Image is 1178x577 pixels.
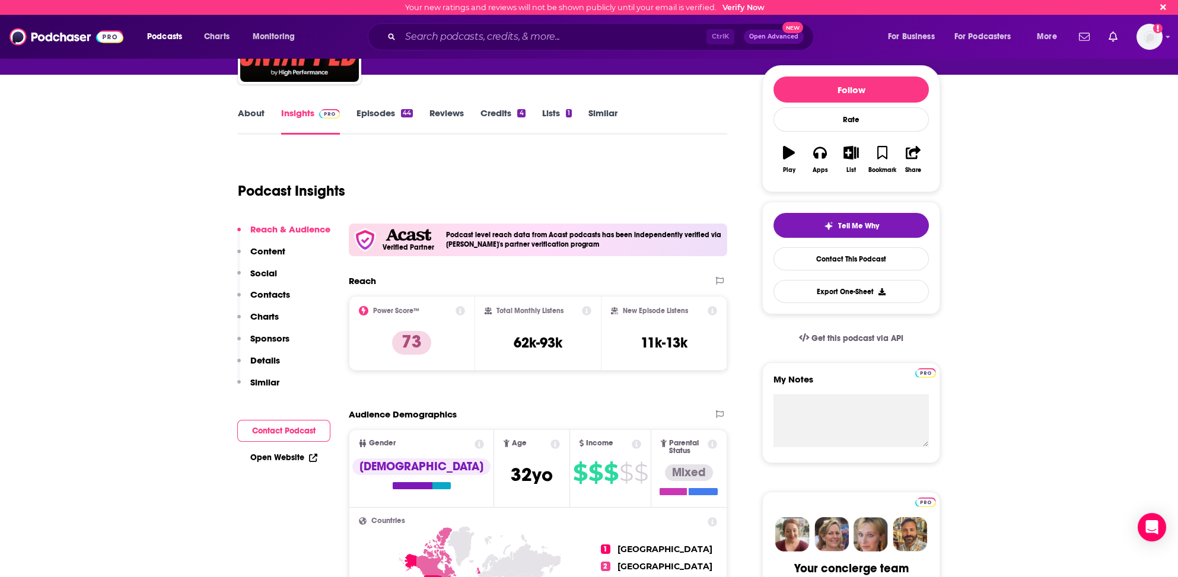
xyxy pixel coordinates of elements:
a: About [238,107,265,135]
p: Contacts [250,289,290,300]
div: Your new ratings and reviews will not be shown publicly until your email is verified. [405,3,765,12]
span: Gender [369,439,396,447]
p: Social [250,267,277,279]
button: tell me why sparkleTell Me Why [773,213,929,238]
span: Age [512,439,527,447]
div: Share [905,167,921,174]
button: Apps [804,138,835,181]
button: Reach & Audience [237,224,330,246]
span: 32 yo [511,463,553,486]
label: My Notes [773,374,929,394]
div: Your concierge team [794,561,909,576]
p: Similar [250,377,279,388]
span: Parental Status [669,439,706,455]
span: More [1037,28,1057,45]
button: Contact Podcast [237,420,330,442]
button: Export One-Sheet [773,280,929,303]
img: Jon Profile [893,517,927,552]
h2: New Episode Listens [623,307,688,315]
img: Barbara Profile [814,517,849,552]
span: Tell Me Why [838,221,879,231]
span: $ [573,463,587,482]
p: Charts [250,311,279,322]
svg: Email not verified [1153,24,1163,33]
img: Acast [386,229,431,241]
h2: Total Monthly Listens [496,307,563,315]
a: Pro website [915,366,936,378]
div: Mixed [665,464,713,481]
h2: Reach [349,275,376,286]
div: Open Intercom Messenger [1138,513,1166,541]
h2: Power Score™ [373,307,419,315]
button: open menu [244,27,310,46]
button: Social [237,267,277,289]
button: Sponsors [237,333,289,355]
div: 1 [566,109,572,117]
img: Podchaser Pro [915,368,936,378]
div: [DEMOGRAPHIC_DATA] [352,458,491,475]
button: Charts [237,311,279,333]
span: Income [586,439,613,447]
button: Play [773,138,804,181]
a: Pro website [915,496,936,507]
div: Play [783,167,795,174]
img: verfied icon [354,228,377,251]
a: Get this podcast via API [789,324,913,353]
img: Podchaser Pro [319,109,340,119]
span: Monitoring [253,28,295,45]
span: $ [588,463,603,482]
button: Follow [773,76,929,103]
a: Charts [196,27,237,46]
p: Details [250,355,280,366]
a: Show notifications dropdown [1104,27,1122,47]
span: Ctrl K [706,29,734,44]
span: 1 [601,544,610,554]
button: open menu [947,27,1029,46]
span: 2 [601,562,610,571]
button: Show profile menu [1136,24,1163,50]
button: open menu [139,27,198,46]
a: Reviews [429,107,464,135]
a: Verify Now [722,3,765,12]
div: Rate [773,107,929,132]
input: Search podcasts, credits, & more... [400,27,706,46]
span: Podcasts [147,28,182,45]
div: Search podcasts, credits, & more... [379,23,825,50]
img: Sydney Profile [775,517,810,552]
div: Apps [813,167,828,174]
span: $ [634,463,648,482]
img: Podchaser - Follow, Share and Rate Podcasts [9,25,123,48]
span: [GEOGRAPHIC_DATA] [617,561,712,572]
div: 44 [401,109,413,117]
button: Bookmark [867,138,897,181]
h3: 62k-93k [514,334,562,352]
button: List [836,138,867,181]
button: Contacts [237,289,290,311]
button: Content [237,246,285,267]
p: Content [250,246,285,257]
button: Similar [237,377,279,399]
span: [GEOGRAPHIC_DATA] [617,544,712,554]
img: Podchaser Pro [915,498,936,507]
p: Reach & Audience [250,224,330,235]
span: $ [619,463,633,482]
span: $ [604,463,618,482]
span: New [782,22,804,33]
a: Lists1 [542,107,572,135]
p: 73 [392,331,431,355]
div: 4 [517,109,525,117]
h5: Verified Partner [383,244,434,251]
a: InsightsPodchaser Pro [281,107,340,135]
button: open menu [1029,27,1072,46]
div: Bookmark [868,167,896,174]
span: Logged in as BretAita [1136,24,1163,50]
button: Details [237,355,280,377]
h2: Audience Demographics [349,409,457,420]
a: Episodes44 [356,107,413,135]
span: Get this podcast via API [811,333,903,343]
img: tell me why sparkle [824,221,833,231]
button: Open AdvancedNew [744,30,804,44]
span: Charts [204,28,230,45]
span: For Business [888,28,935,45]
